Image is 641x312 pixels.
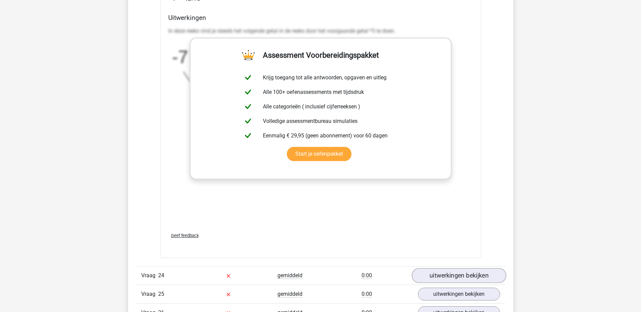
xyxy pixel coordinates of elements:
[412,268,506,283] a: uitwerkingen bekijken
[171,233,199,238] span: Geef feedback
[277,272,302,279] span: gemiddeld
[287,147,351,161] a: Start je oefenpakket
[158,291,164,297] span: 25
[158,272,164,279] span: 24
[418,288,500,301] a: uitwerkingen bekijken
[172,47,188,67] tspan: -7
[141,271,158,280] span: Vraag
[277,291,302,297] span: gemiddeld
[362,291,372,297] span: 0:00
[362,272,372,279] span: 0:00
[141,290,158,298] span: Vraag
[168,27,473,35] p: In deze reeks vind je steeds het volgende getal in de reeks door het voorgaande getal *5 te doen.
[168,14,473,22] h4: Uitwerkingen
